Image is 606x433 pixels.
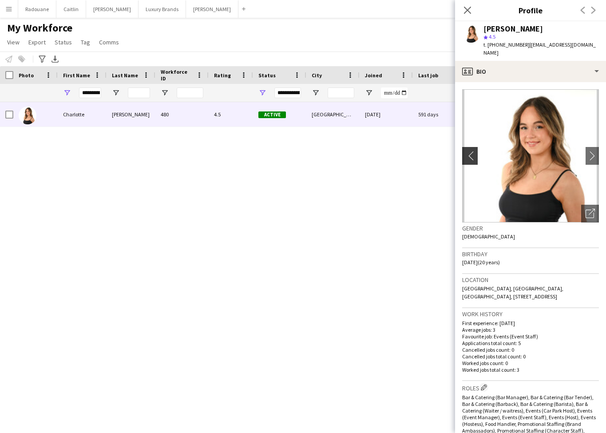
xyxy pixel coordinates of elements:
[25,36,49,48] a: Export
[462,250,599,258] h3: Birthday
[462,259,500,266] span: [DATE] (20 years)
[161,89,169,97] button: Open Filter Menu
[19,72,34,79] span: Photo
[462,346,599,353] p: Cancelled jobs count: 0
[462,353,599,360] p: Cancelled jobs total count: 0
[258,72,276,79] span: Status
[155,102,209,127] div: 480
[63,72,90,79] span: First Name
[462,233,515,240] span: [DEMOGRAPHIC_DATA]
[99,38,119,46] span: Comms
[186,0,238,18] button: [PERSON_NAME]
[462,285,563,300] span: [GEOGRAPHIC_DATA], [GEOGRAPHIC_DATA], [GEOGRAPHIC_DATA], [STREET_ADDRESS]
[312,89,320,97] button: Open Filter Menu
[462,333,599,340] p: Favourite job: Events (Event Staff)
[413,102,466,127] div: 591 days
[7,21,72,35] span: My Workforce
[55,38,72,46] span: Status
[306,102,360,127] div: [GEOGRAPHIC_DATA]
[50,54,60,64] app-action-btn: Export XLSX
[128,87,150,98] input: Last Name Filter Input
[365,72,382,79] span: Joined
[462,276,599,284] h3: Location
[58,102,107,127] div: Charlotte
[455,61,606,82] div: Bio
[112,72,138,79] span: Last Name
[63,89,71,97] button: Open Filter Menu
[581,205,599,222] div: Open photos pop-in
[483,25,543,33] div: [PERSON_NAME]
[4,36,23,48] a: View
[462,360,599,366] p: Worked jobs count: 0
[79,87,101,98] input: First Name Filter Input
[56,0,86,18] button: Caitlin
[312,72,322,79] span: City
[161,68,193,82] span: Workforce ID
[462,310,599,318] h3: Work history
[19,107,36,124] img: Charlotte Blackwell
[7,38,20,46] span: View
[455,4,606,16] h3: Profile
[462,89,599,222] img: Crew avatar or photo
[107,102,155,127] div: [PERSON_NAME]
[95,36,123,48] a: Comms
[77,36,94,48] a: Tag
[81,38,90,46] span: Tag
[462,320,599,326] p: First experience: [DATE]
[86,0,139,18] button: [PERSON_NAME]
[418,72,438,79] span: Last job
[360,102,413,127] div: [DATE]
[462,326,599,333] p: Average jobs: 3
[258,111,286,118] span: Active
[37,54,48,64] app-action-btn: Advanced filters
[483,41,596,56] span: | [EMAIL_ADDRESS][DOMAIN_NAME]
[28,38,46,46] span: Export
[112,89,120,97] button: Open Filter Menu
[462,340,599,346] p: Applications total count: 5
[214,72,231,79] span: Rating
[489,33,495,40] span: 4.5
[381,87,408,98] input: Joined Filter Input
[365,89,373,97] button: Open Filter Menu
[462,224,599,232] h3: Gender
[51,36,75,48] a: Status
[328,87,354,98] input: City Filter Input
[177,87,203,98] input: Workforce ID Filter Input
[483,41,530,48] span: t. [PHONE_NUMBER]
[18,0,56,18] button: Radouane
[462,383,599,392] h3: Roles
[209,102,253,127] div: 4.5
[462,366,599,373] p: Worked jobs total count: 3
[258,89,266,97] button: Open Filter Menu
[139,0,186,18] button: Luxury Brands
